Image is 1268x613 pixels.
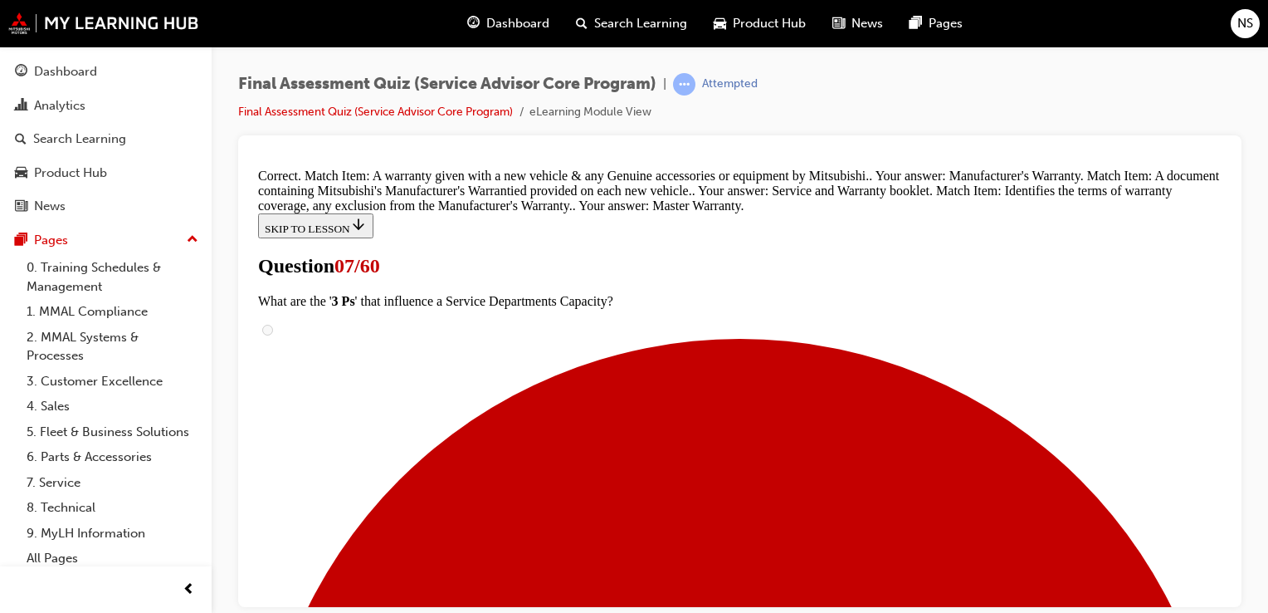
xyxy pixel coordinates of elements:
a: Product Hub [7,158,205,189]
a: Final Assessment Quiz (Service Advisor Core Program) [238,105,513,119]
span: prev-icon [183,580,195,601]
span: Dashboard [486,14,549,33]
a: All Pages [20,546,205,571]
span: learningRecordVerb_ATTEMPT-icon [673,73,695,96]
li: eLearning Module View [529,103,651,122]
span: search-icon [15,132,27,147]
button: SKIP TO LESSON [7,51,122,76]
a: 3. Customer Excellence [20,369,205,395]
div: Analytics [34,96,85,115]
button: NS [1231,9,1260,38]
span: NS [1237,14,1253,33]
a: 6. Parts & Accessories [20,444,205,470]
span: news-icon [832,13,845,34]
div: Search Learning [33,130,126,149]
a: Analytics [7,91,205,121]
a: 5. Fleet & Business Solutions [20,419,205,445]
a: 8. Technical [20,495,205,521]
div: Product Hub [34,164,107,183]
a: 9. MyLH Information [20,521,205,547]
span: Product Hub [733,14,806,33]
span: car-icon [714,13,726,34]
div: Dashboard [34,62,97,81]
a: guage-iconDashboard [454,7,563,41]
a: 1. MMAL Compliance [20,299,205,325]
span: news-icon [15,199,27,214]
span: SKIP TO LESSON [13,61,115,73]
span: pages-icon [15,233,27,248]
span: chart-icon [15,99,27,114]
a: 0. Training Schedules & Management [20,255,205,299]
a: 4. Sales [20,394,205,419]
button: DashboardAnalyticsSearch LearningProduct HubNews [7,53,205,225]
span: guage-icon [467,13,480,34]
span: | [663,75,666,94]
span: Pages [929,14,963,33]
span: Final Assessment Quiz (Service Advisor Core Program) [238,75,656,94]
button: Pages [7,225,205,256]
a: car-iconProduct Hub [700,7,819,41]
a: Dashboard [7,56,205,87]
div: Attempted [702,76,758,92]
a: Search Learning [7,124,205,154]
a: news-iconNews [819,7,896,41]
span: pages-icon [910,13,922,34]
span: guage-icon [15,65,27,80]
span: search-icon [576,13,588,34]
div: Pages [34,231,68,250]
div: Correct. Match Item: A warranty given with a new vehicle & any Genuine accessories or equipment b... [7,7,970,51]
a: 2. MMAL Systems & Processes [20,325,205,369]
a: pages-iconPages [896,7,976,41]
span: car-icon [15,166,27,181]
a: search-iconSearch Learning [563,7,700,41]
div: News [34,197,66,216]
a: 7. Service [20,470,205,496]
span: up-icon [187,229,198,251]
span: Search Learning [594,14,687,33]
span: News [851,14,883,33]
a: News [7,191,205,222]
img: mmal [8,12,199,34]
